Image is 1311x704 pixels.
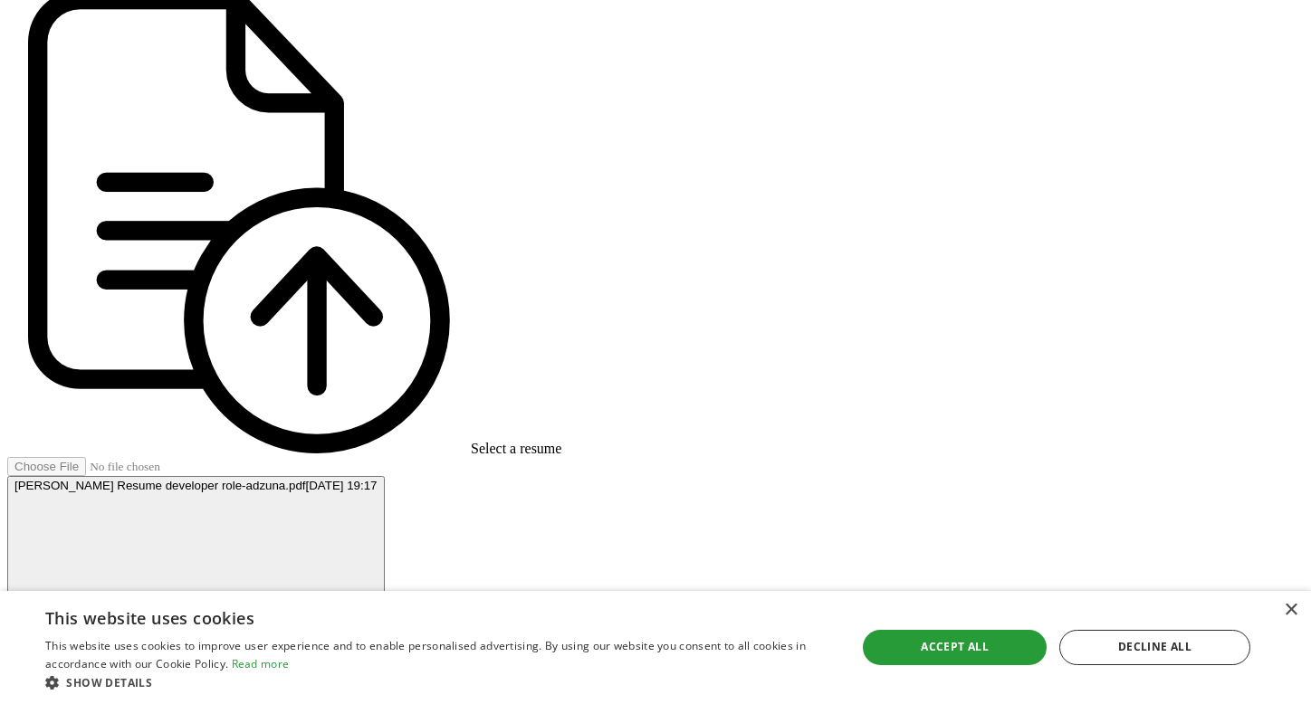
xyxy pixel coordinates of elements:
a: Read more, opens a new window [232,656,290,671]
div: Decline all [1059,630,1250,664]
span: [DATE] 19:17 [306,479,378,492]
span: Show details [66,675,152,690]
div: Show details [45,673,833,690]
div: This website uses cookies [45,602,788,629]
label: Select a resume [471,441,561,456]
div: Accept all [863,630,1047,664]
span: [PERSON_NAME] Resume developer role-adzuna.pdf [14,479,306,492]
span: This website uses cookies to improve user experience and to enable personalised advertising. By u... [45,638,806,671]
div: Close [1284,604,1297,617]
